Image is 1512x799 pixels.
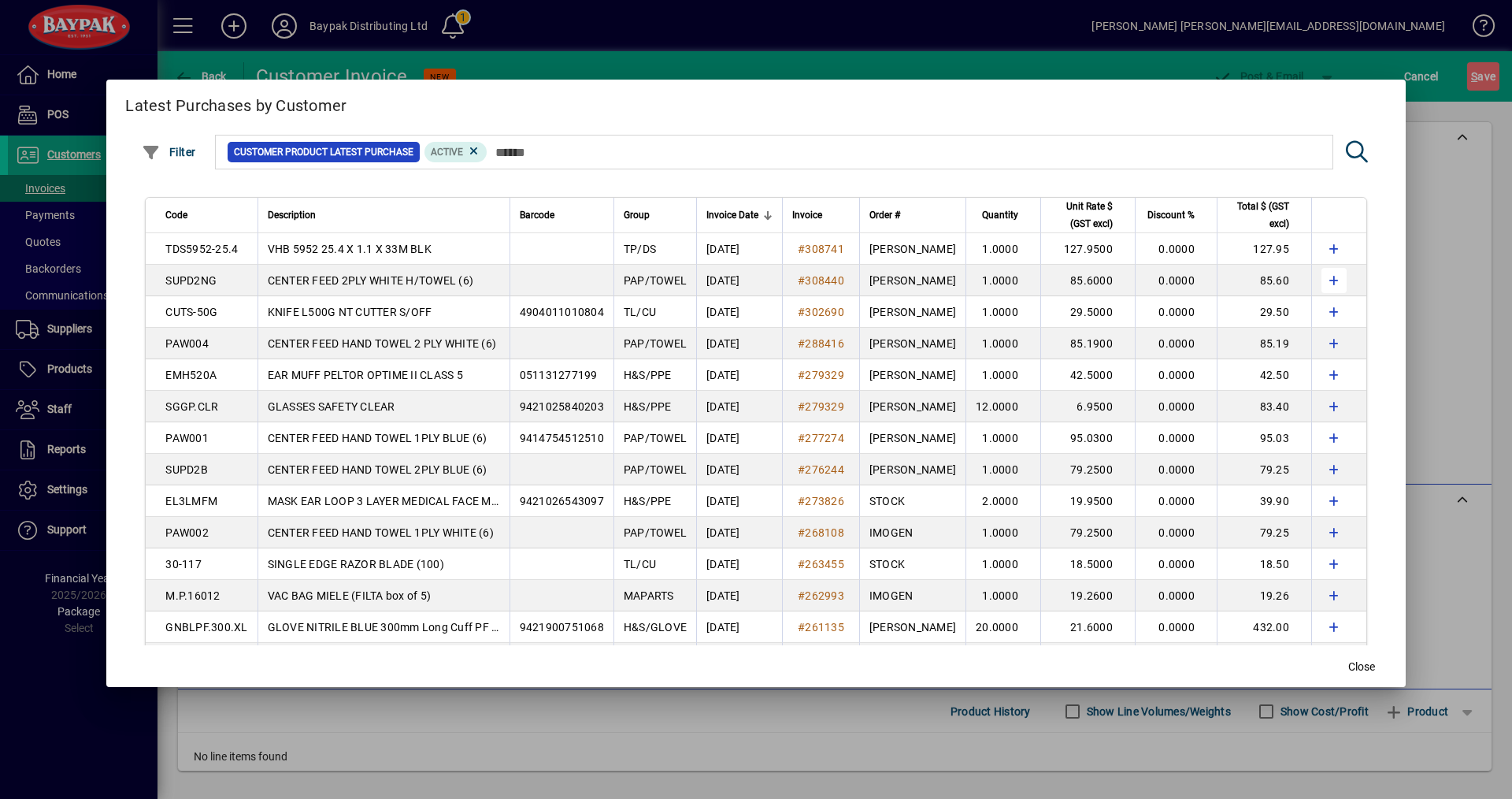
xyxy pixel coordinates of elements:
td: [DATE] [696,391,782,422]
span: PAP/TOWEL [624,432,687,444]
span: # [798,558,805,570]
span: CENTER FEED HAND TOWEL 1PLY WHITE (6) [268,526,494,539]
span: 288416 [805,337,844,350]
td: 85.1900 [1040,328,1135,359]
td: 0.0000 [1135,265,1217,296]
span: 276244 [805,463,844,476]
span: 268108 [805,526,844,539]
td: 0.0000 [1135,454,1217,485]
td: 39.90 [1217,485,1311,517]
td: 1.0000 [965,643,1040,675]
span: # [798,589,805,602]
span: CENTER FEED HAND TOWEL 1PLY BLUE (6) [268,432,487,444]
span: Code [165,206,187,224]
td: [PERSON_NAME] [859,391,965,422]
td: [DATE] [696,233,782,265]
span: 302690 [805,306,844,318]
td: 1.0000 [965,517,1040,548]
span: # [798,369,805,381]
span: CENTER FEED HAND TOWEL 2PLY BLUE (6) [268,463,487,476]
td: 79.25 [1217,454,1311,485]
a: #279329 [792,398,850,415]
td: [DATE] [696,643,782,675]
span: Close [1348,659,1375,675]
td: STOCK [859,485,965,517]
td: [DATE] [696,359,782,391]
td: 21.6000 [1040,611,1135,643]
td: 0.0000 [1135,328,1217,359]
span: 4904011010804 [520,306,604,318]
span: Invoice Date [706,206,758,224]
td: 1.0000 [965,265,1040,296]
td: 127.95 [1217,233,1311,265]
td: [DATE] [696,328,782,359]
td: [PERSON_NAME] [859,233,965,265]
td: 1.0000 [965,548,1040,580]
td: 0.0000 [1135,233,1217,265]
div: Quantity [976,206,1032,224]
td: [PERSON_NAME] [859,454,965,485]
td: 2.0000 [965,485,1040,517]
span: H&S/GLOVE [624,621,687,634]
td: [DATE] [696,611,782,643]
td: 6.9500 [1040,391,1135,422]
td: 0.0000 [1135,611,1217,643]
td: 432.00 [1217,611,1311,643]
span: SUPD2B [165,463,208,476]
span: CUTS-50G [165,306,217,318]
td: 1.0000 [965,454,1040,485]
td: 72.00 [1217,643,1311,675]
span: 051131277199 [520,369,598,381]
span: H&S/PPE [624,400,672,413]
td: [DATE] [696,485,782,517]
div: Group [624,206,687,224]
a: #261135 [792,619,850,636]
span: Barcode [520,206,554,224]
a: #277274 [792,429,850,447]
td: 0.0000 [1135,422,1217,454]
td: 83.40 [1217,391,1311,422]
td: 85.6000 [1040,265,1135,296]
td: [PERSON_NAME] [859,328,965,359]
td: 79.2500 [1040,454,1135,485]
span: M.P.16012 [165,589,220,602]
td: 85.19 [1217,328,1311,359]
span: PAP/TOWEL [624,463,687,476]
span: Group [624,206,650,224]
td: 1.0000 [965,233,1040,265]
span: 262993 [805,589,844,602]
span: Unit Rate $ (GST excl) [1051,198,1113,232]
td: 19.26 [1217,580,1311,611]
td: 42.50 [1217,359,1311,391]
span: Discount % [1147,206,1195,224]
td: [DATE] [696,580,782,611]
span: # [798,274,805,287]
td: [PERSON_NAME] [859,359,965,391]
td: 42.5000 [1040,359,1135,391]
span: # [798,400,805,413]
td: 1.0000 [965,422,1040,454]
button: Close [1336,652,1387,681]
span: Quantity [982,206,1018,224]
span: PAP/TOWEL [624,526,687,539]
td: 1.0000 [965,580,1040,611]
span: MAPARTS [624,589,674,602]
a: #262993 [792,587,850,604]
span: Order # [869,206,900,224]
a: #308741 [792,240,850,258]
span: CENTER FEED 2PLY WHITE H/TOWEL (6) [268,274,474,287]
mat-chip: Product Activation Status: Active [424,142,487,162]
div: Invoice [792,206,850,224]
td: 18.50 [1217,548,1311,580]
span: PAW004 [165,337,209,350]
span: # [798,621,805,634]
span: 279329 [805,400,844,413]
a: #273826 [792,492,850,510]
a: #302690 [792,303,850,321]
span: Description [268,206,316,224]
td: 0.0000 [1135,296,1217,328]
span: Active [431,147,463,158]
td: IMOGEN [859,517,965,548]
a: #308440 [792,272,850,289]
td: [DATE] [696,296,782,328]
